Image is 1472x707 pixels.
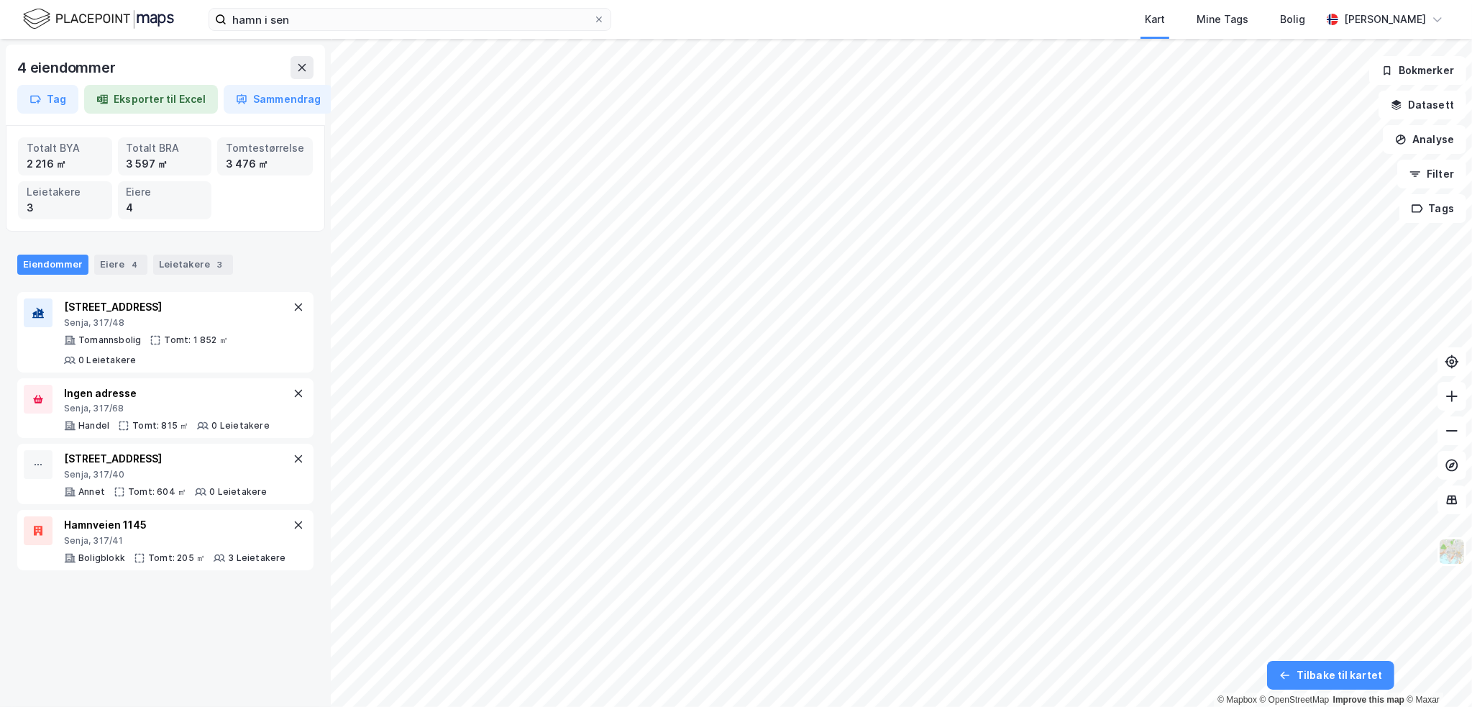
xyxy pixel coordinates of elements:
[1344,11,1426,28] div: [PERSON_NAME]
[127,200,204,216] div: 4
[64,450,268,467] div: [STREET_ADDRESS]
[64,385,270,402] div: Ingen adresse
[211,420,269,432] div: 0 Leietakere
[1383,125,1466,154] button: Analyse
[127,156,204,172] div: 3 597 ㎡
[27,156,104,172] div: 2 216 ㎡
[148,552,205,564] div: Tomt: 205 ㎡
[64,403,270,414] div: Senja, 317/68
[224,85,333,114] button: Sammendrag
[1399,194,1466,223] button: Tags
[1397,160,1466,188] button: Filter
[17,255,88,275] div: Eiendommer
[84,85,218,114] button: Eksporter til Excel
[27,200,104,216] div: 3
[227,9,593,30] input: Søk på adresse, matrikkel, gårdeiere, leietakere eller personer
[78,552,125,564] div: Boligblokk
[127,257,142,272] div: 4
[23,6,174,32] img: logo.f888ab2527a4732fd821a326f86c7f29.svg
[1400,638,1472,707] iframe: Chat Widget
[226,156,304,172] div: 3 476 ㎡
[128,486,186,498] div: Tomt: 604 ㎡
[153,255,233,275] div: Leietakere
[1280,11,1305,28] div: Bolig
[127,184,204,200] div: Eiere
[1267,661,1394,690] button: Tilbake til kartet
[64,298,290,316] div: [STREET_ADDRESS]
[78,334,141,346] div: Tomannsbolig
[1438,538,1466,565] img: Z
[1217,695,1257,705] a: Mapbox
[226,140,304,156] div: Tomtestørrelse
[64,535,286,547] div: Senja, 317/41
[1260,695,1330,705] a: OpenStreetMap
[1145,11,1165,28] div: Kart
[27,184,104,200] div: Leietakere
[213,257,227,272] div: 3
[94,255,147,275] div: Eiere
[1333,695,1404,705] a: Improve this map
[1369,56,1466,85] button: Bokmerker
[64,469,268,480] div: Senja, 317/40
[1197,11,1248,28] div: Mine Tags
[78,420,109,432] div: Handel
[228,552,285,564] div: 3 Leietakere
[64,516,286,534] div: Hamnveien 1145
[17,85,78,114] button: Tag
[1379,91,1466,119] button: Datasett
[17,56,119,79] div: 4 eiendommer
[127,140,204,156] div: Totalt BRA
[209,486,267,498] div: 0 Leietakere
[78,355,136,366] div: 0 Leietakere
[27,140,104,156] div: Totalt BYA
[1400,638,1472,707] div: Kontrollprogram for chat
[64,317,290,329] div: Senja, 317/48
[164,334,228,346] div: Tomt: 1 852 ㎡
[78,486,105,498] div: Annet
[132,420,188,432] div: Tomt: 815 ㎡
